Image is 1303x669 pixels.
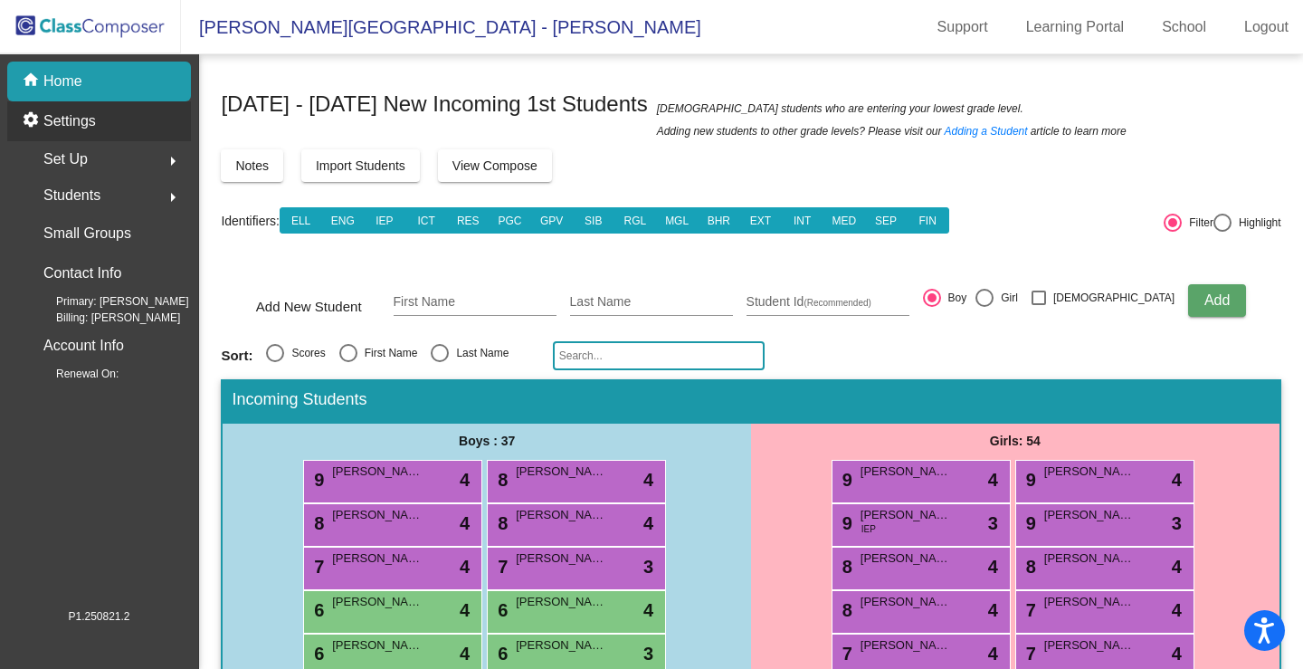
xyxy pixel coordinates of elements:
button: EXT [739,207,782,234]
a: Learning Portal [1012,13,1139,42]
div: Girl [994,290,1018,306]
button: MED [823,207,865,234]
span: 4 [988,597,998,624]
button: BHR [698,207,740,234]
span: 9 [1022,513,1036,533]
span: 7 [1022,600,1036,620]
span: [PERSON_NAME] [1044,463,1135,481]
span: Sort: [221,348,252,364]
button: Add [1188,284,1246,317]
a: Identifiers: [221,214,280,228]
span: [PERSON_NAME] [332,550,423,568]
input: Search... [553,341,765,370]
span: 4 [988,640,998,667]
span: Incoming Students [232,390,366,410]
a: Adding a Student [945,122,1028,140]
span: [PERSON_NAME][GEOGRAPHIC_DATA] - [PERSON_NAME] [181,13,701,42]
a: School [1147,13,1221,42]
span: 4 [460,510,470,537]
input: First Name [394,295,556,310]
button: RGL [613,207,656,234]
span: 9 [1022,470,1036,490]
span: [PERSON_NAME] [1044,550,1135,568]
span: Renewal On: [27,366,119,382]
span: 3 [988,510,998,537]
span: Set Up [43,147,88,172]
mat-icon: arrow_right [162,150,184,172]
span: 6 [493,600,508,620]
button: MGL [656,207,699,234]
div: First Name [357,345,418,361]
span: View Compose [452,158,537,173]
button: INT [781,207,823,234]
span: [PERSON_NAME] [861,463,951,481]
div: Boys : 37 [223,424,751,460]
span: 8 [1022,557,1036,577]
div: Girls: 54 [751,424,1279,460]
span: [PERSON_NAME] [1044,593,1135,611]
button: SEP [864,207,907,234]
mat-icon: arrow_right [162,186,184,208]
span: [PERSON_NAME] [516,636,606,655]
a: Support [923,13,1003,42]
span: 4 [643,510,653,537]
span: 4 [988,553,998,580]
span: 9 [838,470,852,490]
span: [PERSON_NAME] [861,506,951,524]
span: Primary: [PERSON_NAME] [27,293,189,310]
div: Filter [1182,215,1213,231]
button: IEP [363,207,405,234]
span: Add New Student [256,296,380,318]
span: 7 [1022,644,1036,664]
span: Notes [235,158,269,173]
span: 9 [309,470,324,490]
span: 4 [460,597,470,624]
button: ENG [321,207,364,234]
button: RES [447,207,490,234]
mat-icon: settings [22,110,43,132]
span: 4 [988,466,998,493]
button: View Compose [438,149,552,182]
p: Account Info [43,333,124,358]
button: Notes [221,149,283,182]
span: 8 [493,513,508,533]
span: [PERSON_NAME] [516,506,606,524]
span: [DEMOGRAPHIC_DATA] students who are entering your lowest grade level. [657,100,1023,118]
div: Boy [941,290,967,306]
span: [PERSON_NAME] [1044,636,1135,655]
button: ELL [280,207,322,234]
span: [PERSON_NAME] [516,463,606,481]
span: 7 [838,644,852,664]
span: 6 [493,644,508,664]
span: 8 [838,557,852,577]
span: 4 [1172,466,1182,493]
span: [PERSON_NAME] [861,550,951,568]
span: [PERSON_NAME] [516,593,606,611]
div: Highlight [1232,215,1281,231]
button: Import Students [301,149,420,182]
a: Logout [1230,13,1303,42]
span: [DATE] - [DATE] New Incoming 1st Students [221,90,647,119]
p: Small Groups [43,221,131,246]
span: 4 [643,597,653,624]
button: ICT [405,207,448,234]
input: Last Name [570,295,733,310]
input: Student Id [747,295,909,310]
span: 8 [838,600,852,620]
span: [DEMOGRAPHIC_DATA] [1053,287,1175,309]
span: [PERSON_NAME] [332,593,423,611]
span: 4 [460,466,470,493]
button: PGC [489,207,531,234]
span: [PERSON_NAME] [1044,506,1135,524]
span: Add [1204,292,1230,308]
span: [PERSON_NAME] [332,463,423,481]
span: 4 [1172,640,1182,667]
span: 8 [309,513,324,533]
span: Adding new students to other grade levels? Please visit our article to learn more [657,122,1127,140]
span: Import Students [316,158,405,173]
span: 4 [1172,597,1182,624]
mat-radio-group: Select an option [221,344,538,368]
span: 4 [460,640,470,667]
p: Settings [43,110,96,132]
p: Contact Info [43,261,121,286]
